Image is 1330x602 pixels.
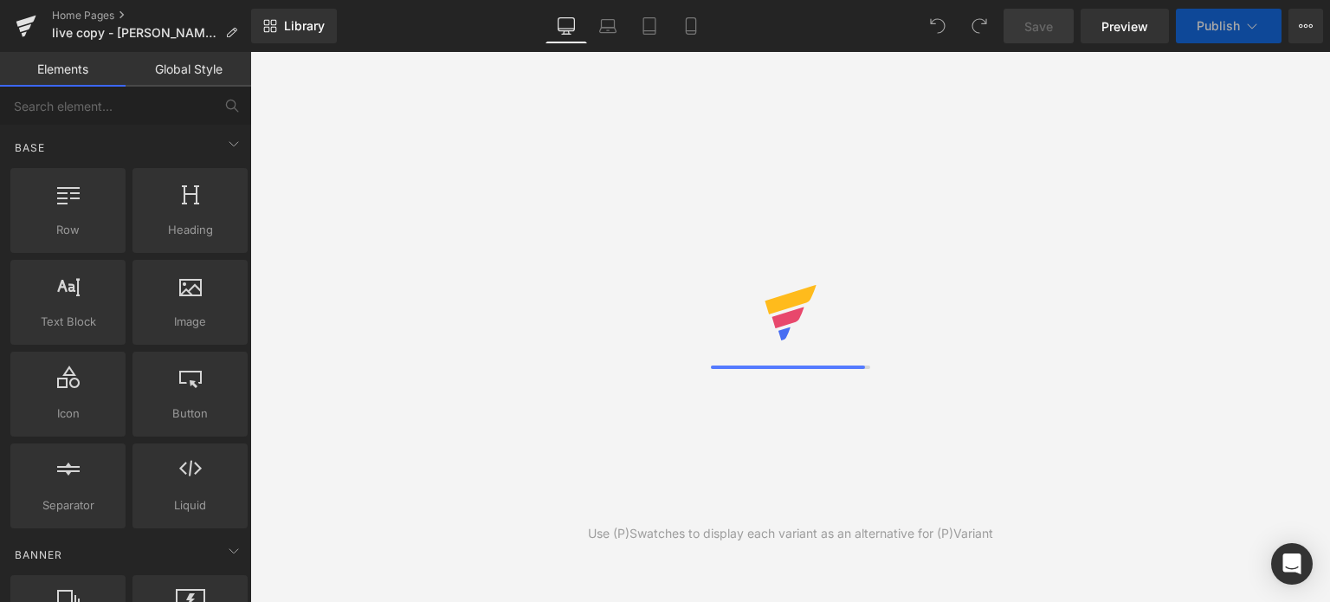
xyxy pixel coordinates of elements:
a: New Library [251,9,337,43]
a: Desktop [546,9,587,43]
span: Library [284,18,325,34]
button: Redo [962,9,997,43]
span: live copy - [PERSON_NAME] rebuild Nov [52,26,218,40]
a: Mobile [670,9,712,43]
a: Home Pages [52,9,251,23]
span: Banner [13,547,64,563]
button: More [1288,9,1323,43]
span: Liquid [138,496,242,515]
a: Laptop [587,9,629,43]
span: Base [13,139,47,156]
span: Heading [138,221,242,239]
a: Preview [1081,9,1169,43]
span: Image [138,313,242,331]
a: Tablet [629,9,670,43]
span: Separator [16,496,120,515]
span: Publish [1197,19,1240,33]
a: Global Style [126,52,251,87]
span: Text Block [16,313,120,331]
div: Open Intercom Messenger [1271,543,1313,585]
span: Row [16,221,120,239]
span: Icon [16,405,120,423]
div: Use (P)Swatches to display each variant as an alternative for (P)Variant [588,524,993,543]
span: Preview [1101,17,1148,36]
button: Publish [1176,9,1282,43]
button: Undo [920,9,955,43]
span: Button [138,405,242,423]
span: Save [1024,17,1053,36]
